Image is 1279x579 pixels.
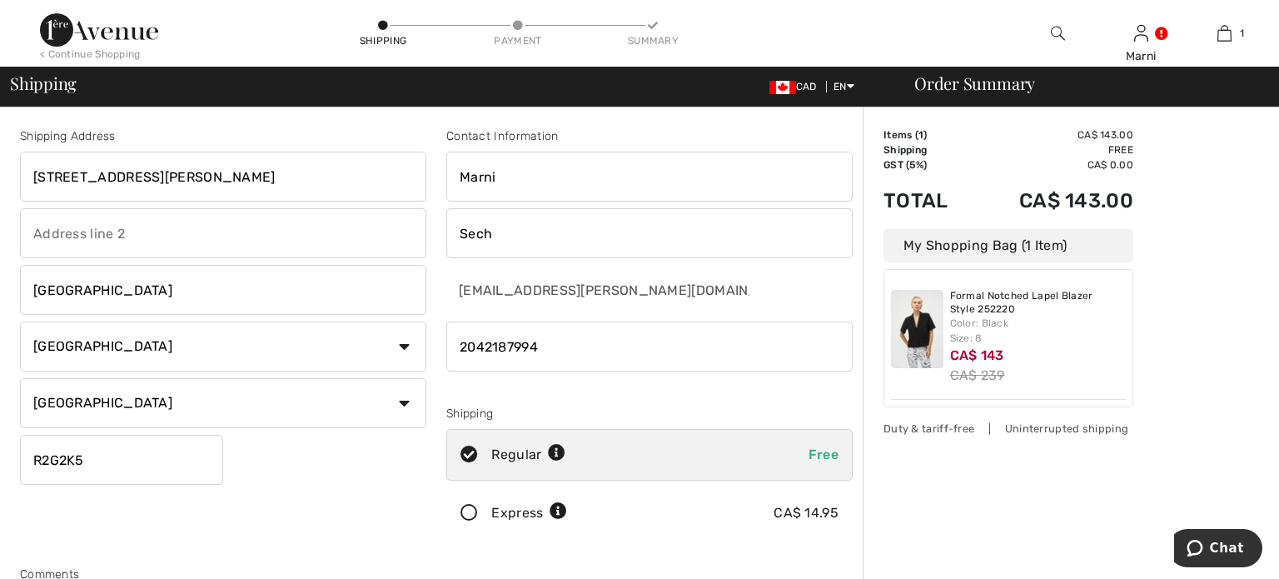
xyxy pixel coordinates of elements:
[1134,25,1148,41] a: Sign In
[950,347,1004,363] span: CA$ 143
[1217,23,1232,43] img: My Bag
[809,447,839,462] span: Free
[883,172,973,229] td: Total
[918,129,923,141] span: 1
[950,316,1127,346] div: Color: Black Size: 8
[40,47,141,62] div: < Continue Shopping
[40,13,158,47] img: 1ère Avenue
[834,81,854,92] span: EN
[20,208,426,258] input: Address line 2
[1100,47,1182,65] div: Marni
[446,265,751,315] input: E-mail
[446,322,853,372] input: Mobile
[883,157,973,172] td: GST (5%)
[446,208,853,258] input: Last name
[769,81,824,92] span: CAD
[20,265,426,315] input: City
[774,503,839,523] div: CA$ 14.95
[1183,23,1265,43] a: 1
[973,157,1133,172] td: CA$ 0.00
[493,33,543,48] div: Payment
[491,445,565,465] div: Regular
[446,127,853,145] div: Contact Information
[446,152,853,202] input: First name
[973,127,1133,142] td: CA$ 143.00
[1134,23,1148,43] img: My Info
[891,290,943,368] img: Formal Notched Lapel Blazer Style 252220
[1174,529,1262,571] iframe: Opens a widget where you can chat to one of our agents
[883,421,1133,437] div: Duty & tariff-free | Uninterrupted shipping
[628,33,678,48] div: Summary
[20,435,223,485] input: Zip/Postal Code
[883,127,973,142] td: Items ( )
[20,152,426,202] input: Address line 1
[10,75,77,92] span: Shipping
[20,127,426,145] div: Shipping Address
[973,172,1133,229] td: CA$ 143.00
[1051,23,1065,43] img: search the website
[883,229,1133,262] div: My Shopping Bag (1 Item)
[950,290,1127,316] a: Formal Notched Lapel Blazer Style 252220
[1240,26,1244,41] span: 1
[973,142,1133,157] td: Free
[883,142,973,157] td: Shipping
[491,503,567,523] div: Express
[358,33,408,48] div: Shipping
[950,367,1005,383] s: CA$ 239
[769,81,796,94] img: Canadian Dollar
[446,405,853,422] div: Shipping
[894,75,1269,92] div: Order Summary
